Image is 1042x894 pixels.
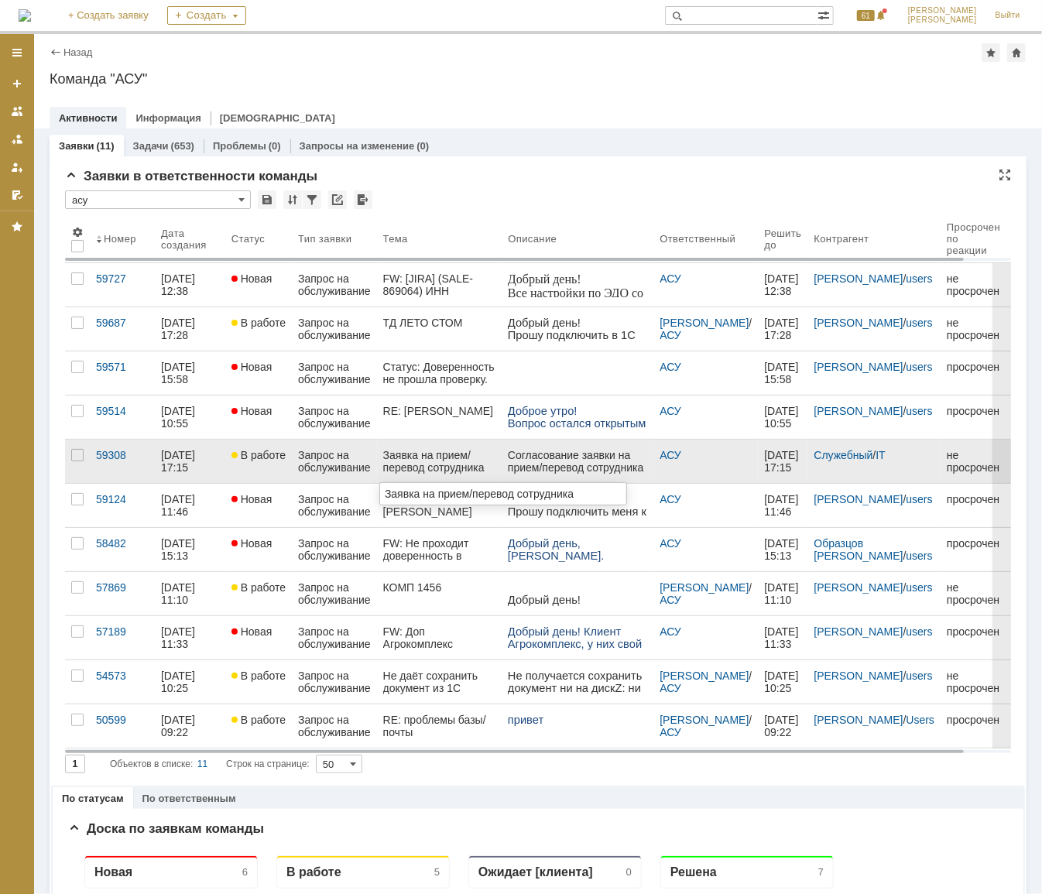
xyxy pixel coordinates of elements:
div: просрочен [947,714,1000,726]
a: [PERSON_NAME] [814,581,903,594]
a: АСУ [29,108,48,127]
a: просрочен [941,704,1006,748]
a: [DATE] 10:55 [758,396,807,439]
a: #58482: ИТ-услуга [29,161,122,173]
div: #54573: ИТ-услуга [221,161,368,173]
div: FW: Доп Агрокомплекс [29,89,177,100]
div: 21.08.2025 [131,111,158,124]
a: Запрос на обслуживание [292,263,377,307]
a: Информация [135,112,201,124]
a: Еремина Полина [605,207,624,226]
span: В работе [231,317,286,329]
span: [DATE] 17:28 [764,317,801,341]
div: Запрос на обслуживание [298,714,371,738]
a: Заявки в моей ответственности [5,127,29,152]
a: По статусам [62,793,124,804]
div: просрочен [947,361,1000,373]
th: Тип заявки [292,215,377,263]
a: Запрос на обслуживание [292,307,377,351]
a: просрочен [941,484,1006,527]
a: [DATE] 11:33 [155,616,225,659]
a: [PERSON_NAME] [814,361,903,373]
div: 5. Менее 100% [742,125,750,132]
div: [DATE] 17:15 [161,449,198,474]
div: [DATE] 10:55 [161,405,198,430]
div: Запрос на обслуживание [298,537,371,562]
a: АСУ [221,395,240,413]
div: 59514 [96,405,149,417]
div: Скопировать ссылку на список [328,190,347,209]
div: Прошу подключить к [PERSON_NAME] [383,493,496,518]
a: АСУ [660,329,681,341]
a: [PERSON_NAME] [660,670,749,682]
span: J [50,149,55,161]
div: Запрос на обслуживание [298,581,371,606]
a: users [907,405,933,417]
span: [PERSON_NAME] [908,15,977,25]
a: В работе [225,440,292,483]
a: АСУ [29,593,48,611]
th: Контрагент [808,215,941,263]
a: #59710: ИТ-услуга [605,260,698,272]
div: Ожидает [клиента] [410,22,525,36]
a: [DATE] 11:10 [758,572,807,615]
div: 0. Просрочен [166,114,174,122]
a: users [907,272,933,285]
th: Статус [225,215,292,263]
a: 59124 [90,484,155,527]
div: просрочен [947,537,1000,550]
a: По ответственным [142,793,236,804]
a: Еремина Полина [221,207,240,226]
div: 58482 [96,537,149,550]
div: Экспорт списка [354,190,372,209]
a: Еремина Полина [221,296,240,314]
a: Новая [225,396,292,439]
span: Новая [231,272,272,285]
a: [DATE] 11:46 [758,484,807,527]
a: Статус: Доверенность не прошла проверку. [377,351,502,395]
div: просрочен [947,493,1000,505]
a: #59715: ИТ-услуга [605,437,698,449]
a: Запрос на обслуживание [292,528,377,571]
a: Перейти на домашнюю страницу [19,9,31,22]
th: Тема [377,215,502,263]
span: [DATE] 10:55 [764,405,801,430]
div: не просрочен [947,272,1000,297]
a: Запрос на обслуживание [292,440,377,483]
a: Запрос на обслуживание [292,616,377,659]
div: 7 [750,23,756,35]
a: 59514 [90,396,155,439]
div: RE: [PERSON_NAME] [383,405,496,417]
img: logo [19,9,31,22]
a: [PERSON_NAME] [814,317,903,329]
div: Создать [167,6,246,25]
div: [DATE] 09:22 [161,714,198,738]
div: Заявка на прием/перевод сотрудника [383,449,496,474]
a: users [907,670,933,682]
a: Запрос на обслуживание [292,396,377,439]
b: подписан [33,50,87,62]
a: 59727 [90,263,155,307]
a: users [907,361,933,373]
a: Мои заявки [5,155,29,180]
a: не просрочен [941,263,1006,307]
a: [DATE] 12:38 [758,263,807,307]
a: RE: [PERSON_NAME] [377,396,502,439]
div: [DATE] 12:38 [161,272,198,297]
a: [PERSON_NAME] [814,493,903,505]
a: [PERSON_NAME] [814,714,903,726]
div: #58482: ИТ-услуга [29,161,177,173]
a: #59308: ИТ-услуга [221,348,314,361]
div: Статус: Доверенность не прошла проверку. [383,361,496,385]
div: Запрос на обслуживание [298,405,371,430]
div: Запрос на обслуживание [298,317,371,341]
a: АСУ [660,682,681,694]
div: КОМП 1456 [383,581,496,594]
a: [DOMAIN_NAME] [26,300,109,311]
div: 59571 [96,361,149,373]
div: [DATE] 11:33 [161,625,198,650]
a: FW: [JIRA] (SALE-869064) ИНН 5027203511 КПП 231045001 АТЕКС ГРУПП СФЕРА КУРЬЕР Настройки_ с КА_ИП... [377,263,502,307]
a: АСУ [29,307,48,325]
span: Новая [231,405,272,417]
div: не просрочен [947,581,1000,606]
